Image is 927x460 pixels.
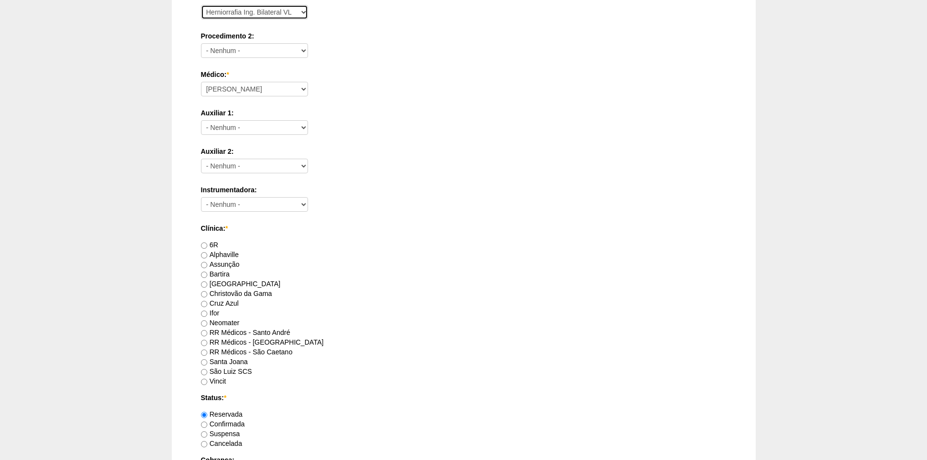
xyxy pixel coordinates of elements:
[201,441,207,447] input: Cancelada
[201,147,727,156] label: Auxiliar 2:
[201,252,207,258] input: Alphaville
[201,241,218,249] label: 6R
[201,301,207,307] input: Cruz Azul
[201,420,245,428] label: Confirmada
[201,410,243,418] label: Reservada
[201,431,207,438] input: Suspensa
[201,379,207,385] input: Vincit
[201,350,207,356] input: RR Médicos - São Caetano
[201,320,207,327] input: Neomater
[201,440,242,447] label: Cancelada
[201,272,207,278] input: Bartira
[201,291,207,297] input: Christovão da Gama
[201,348,292,356] label: RR Médicos - São Caetano
[201,430,240,438] label: Suspensa
[201,338,324,346] label: RR Médicos - [GEOGRAPHIC_DATA]
[201,319,239,327] label: Neomater
[201,393,727,403] label: Status:
[201,185,727,195] label: Instrumentadora:
[201,31,727,41] label: Procedimento 2:
[201,309,219,317] label: Ifor
[201,70,727,79] label: Médico:
[201,281,207,288] input: [GEOGRAPHIC_DATA]
[201,329,291,336] label: RR Médicos - Santo André
[201,422,207,428] input: Confirmada
[225,224,228,232] span: Este campo é obrigatório.
[201,359,207,366] input: Santa Joana
[201,262,207,268] input: Assunção
[201,358,248,366] label: Santa Joana
[226,71,229,78] span: Este campo é obrigatório.
[201,280,281,288] label: [GEOGRAPHIC_DATA]
[201,412,207,418] input: Reservada
[201,369,207,375] input: São Luiz SCS
[201,251,239,258] label: Alphaville
[201,223,727,233] label: Clínica:
[201,108,727,118] label: Auxiliar 1:
[201,260,239,268] label: Assunção
[201,242,207,249] input: 6R
[201,340,207,346] input: RR Médicos - [GEOGRAPHIC_DATA]
[201,290,272,297] label: Christovão da Gama
[201,377,226,385] label: Vincit
[201,368,252,375] label: São Luiz SCS
[201,311,207,317] input: Ifor
[201,299,239,307] label: Cruz Azul
[201,330,207,336] input: RR Médicos - Santo André
[201,270,230,278] label: Bartira
[224,394,226,402] span: Este campo é obrigatório.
